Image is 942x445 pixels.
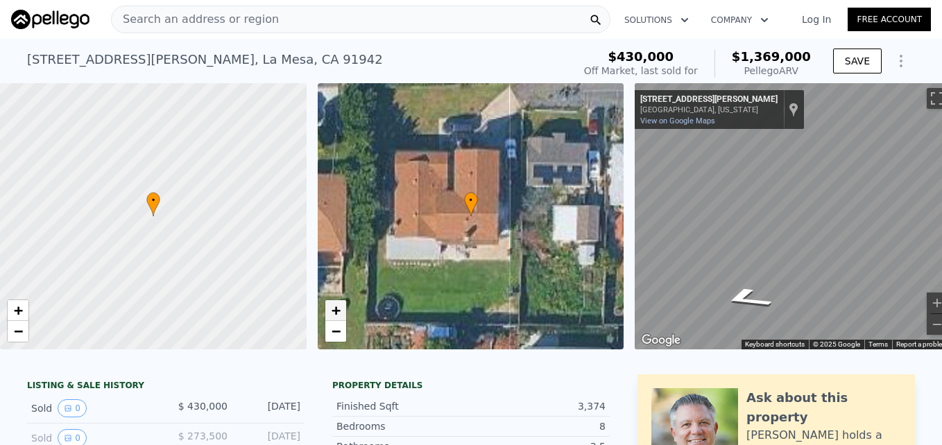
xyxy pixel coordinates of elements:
div: Ask about this property [746,388,901,427]
span: • [146,194,160,207]
a: View on Google Maps [640,116,715,125]
img: Google [638,331,684,349]
a: Zoom in [8,300,28,321]
span: $1,369,000 [732,49,811,64]
a: Terms (opens in new tab) [868,340,888,348]
span: $ 273,500 [178,430,228,442]
span: − [14,322,23,340]
a: Free Account [848,8,931,31]
a: Open this area in Google Maps (opens a new window) [638,331,684,349]
span: • [464,194,478,207]
div: • [464,192,478,216]
button: Company [700,8,780,33]
span: − [331,322,340,340]
div: 8 [471,419,606,433]
div: Property details [332,380,610,391]
a: Log In [785,12,848,26]
div: 3,374 [471,399,606,413]
button: Solutions [613,8,700,33]
span: Search an address or region [112,11,279,28]
div: [DATE] [239,399,300,417]
div: [GEOGRAPHIC_DATA], [US_STATE] [640,105,778,114]
div: Bedrooms [336,419,471,433]
a: Zoom out [325,321,346,342]
a: Zoom out [8,321,28,342]
img: Pellego [11,10,89,29]
span: + [14,302,23,319]
div: Pellego ARV [732,64,811,78]
button: SAVE [833,49,882,73]
div: LISTING & SALE HISTORY [27,380,305,394]
div: Finished Sqft [336,399,471,413]
div: [STREET_ADDRESS][PERSON_NAME] , La Mesa , CA 91942 [27,50,383,69]
div: Off Market, last sold for [584,64,698,78]
button: Keyboard shortcuts [745,340,805,349]
div: [STREET_ADDRESS][PERSON_NAME] [640,94,778,105]
a: Show location on map [789,102,798,117]
button: View historical data [58,399,87,417]
path: Go East, Adams Ave [701,282,794,315]
button: Show Options [887,47,915,75]
div: • [146,192,160,216]
a: Zoom in [325,300,346,321]
span: $430,000 [608,49,674,64]
span: © 2025 Google [813,340,860,348]
span: + [331,302,340,319]
span: $ 430,000 [178,401,228,412]
div: Sold [31,399,155,417]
